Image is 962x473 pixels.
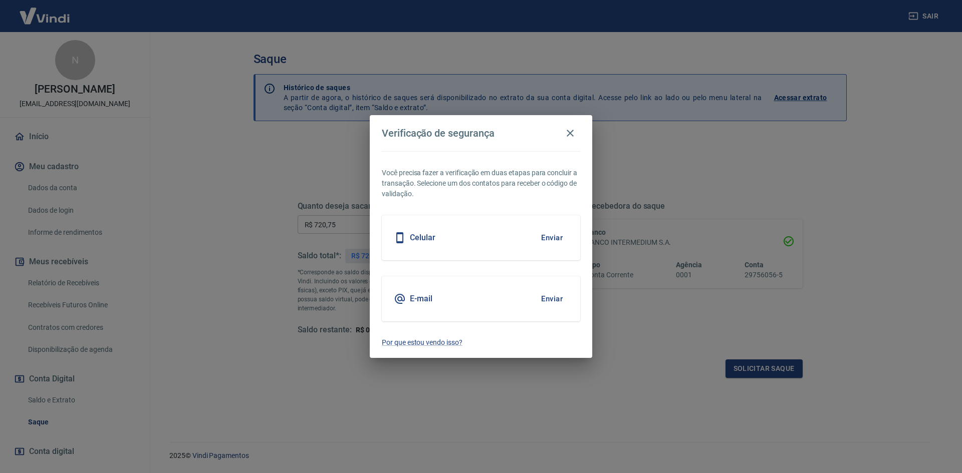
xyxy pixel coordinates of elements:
[410,294,432,304] h5: E-mail
[382,168,580,199] p: Você precisa fazer a verificação em duas etapas para concluir a transação. Selecione um dos conta...
[382,337,580,348] a: Por que estou vendo isso?
[382,127,495,139] h4: Verificação de segurança
[410,233,435,243] h5: Celular
[536,227,568,248] button: Enviar
[536,288,568,309] button: Enviar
